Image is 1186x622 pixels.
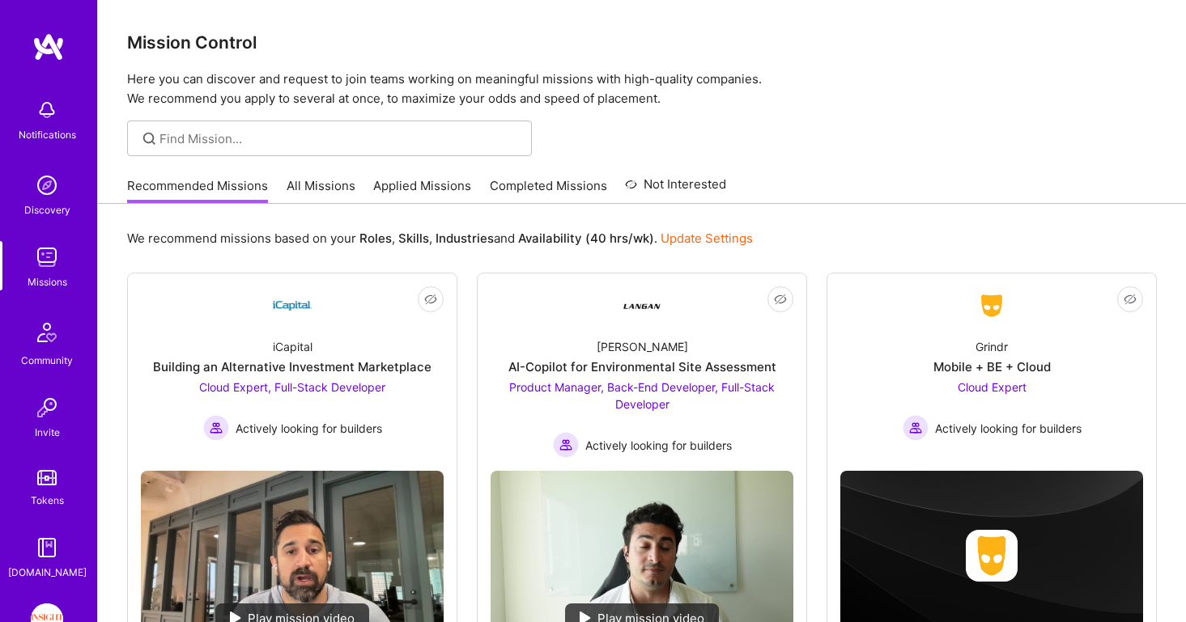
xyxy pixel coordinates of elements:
[31,391,63,424] img: Invite
[774,293,787,306] i: icon EyeClosed
[436,231,494,246] b: Industries
[623,286,661,325] img: Company Logo
[273,286,312,325] img: Company Logo
[518,231,654,246] b: Availability (40 hrs/wk)
[424,293,437,306] i: icon EyeClosed
[273,338,312,355] div: iCapital
[236,420,382,437] span: Actively looking for builders
[35,424,60,441] div: Invite
[140,129,159,148] i: icon SearchGrey
[398,231,429,246] b: Skills
[935,420,1082,437] span: Actively looking for builders
[153,358,431,375] div: Building an Alternative Investment Marketplace
[976,338,1008,355] div: Grindr
[127,177,268,204] a: Recommended Missions
[127,32,1157,53] h3: Mission Control
[31,531,63,564] img: guide book
[958,380,1027,394] span: Cloud Expert
[1124,293,1137,306] i: icon EyeClosed
[661,231,753,246] a: Update Settings
[373,177,471,204] a: Applied Missions
[159,130,520,147] input: Find Mission...
[491,286,793,458] a: Company Logo[PERSON_NAME]AI-Copilot for Environmental Site AssessmentProduct Manager, Back-End De...
[28,273,67,290] div: Missions
[585,437,732,454] span: Actively looking for builders
[625,175,726,204] a: Not Interested
[553,432,579,458] img: Actively looking for builders
[8,564,87,581] div: [DOMAIN_NAME]
[840,286,1143,457] a: Company LogoGrindrMobile + BE + CloudCloud Expert Actively looking for buildersActively looking f...
[141,286,444,458] a: Company LogoiCapitalBuilding an Alternative Investment MarketplaceCloud Expert, Full-Stack Develo...
[597,338,688,355] div: [PERSON_NAME]
[127,70,1157,108] p: Here you can discover and request to join teams working on meaningful missions with high-quality ...
[31,94,63,126] img: bell
[287,177,355,204] a: All Missions
[32,32,65,61] img: logo
[24,201,70,218] div: Discovery
[933,358,1051,375] div: Mobile + BE + Cloud
[203,415,229,441] img: Actively looking for builders
[972,291,1011,320] img: Company Logo
[509,380,775,411] span: Product Manager, Back-End Developer, Full-Stack Developer
[19,126,76,143] div: Notifications
[966,530,1018,582] img: Company logo
[21,352,73,369] div: Community
[37,470,57,485] img: tokens
[31,241,63,273] img: teamwork
[359,231,392,246] b: Roles
[28,313,66,352] img: Community
[31,169,63,201] img: discovery
[508,358,776,375] div: AI-Copilot for Environmental Site Assessment
[199,380,385,394] span: Cloud Expert, Full-Stack Developer
[31,492,64,509] div: Tokens
[903,415,929,441] img: Actively looking for builders
[127,230,753,247] p: We recommend missions based on your , , and .
[490,177,607,204] a: Completed Missions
